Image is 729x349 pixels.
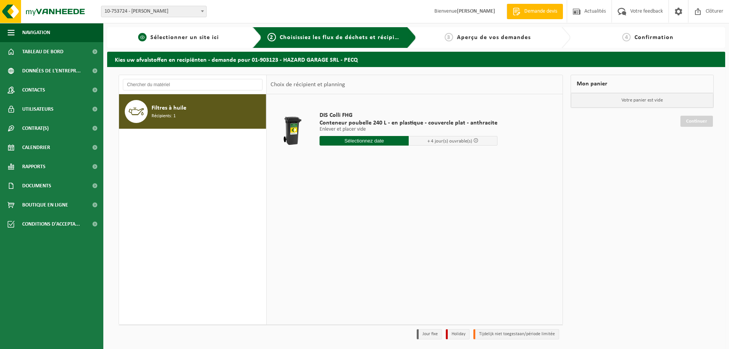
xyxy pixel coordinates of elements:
span: Navigation [22,23,50,42]
span: Choisissiez les flux de déchets et récipients [280,34,407,41]
li: Tijdelijk niet toegestaan/période limitée [473,329,559,339]
div: Choix de récipient et planning [267,75,349,94]
h2: Kies uw afvalstoffen en recipiënten - demande pour 01-903123 - HAZARD GARAGE SRL - PECQ [107,52,725,67]
a: Demande devis [507,4,563,19]
span: 2 [267,33,276,41]
a: 1Sélectionner un site ici [111,33,246,42]
input: Sélectionnez date [320,136,409,146]
div: Mon panier [571,75,714,93]
span: 1 [138,33,147,41]
li: Holiday [446,329,470,339]
span: Utilisateurs [22,100,54,119]
span: Documents [22,176,51,195]
span: Rapports [22,157,46,176]
span: + 4 jour(s) ouvrable(s) [427,139,472,144]
span: Récipients: 1 [152,113,176,120]
a: Continuer [680,116,713,127]
input: Chercher du matériel [123,79,263,90]
li: Jour fixe [417,329,442,339]
span: Contacts [22,80,45,100]
span: Sélectionner un site ici [150,34,219,41]
strong: [PERSON_NAME] [457,8,495,14]
span: Filtres à huile [152,103,186,113]
span: DIS Colli FHG [320,111,497,119]
span: Tableau de bord [22,42,64,61]
span: Conteneur poubelle 240 L - en plastique - couvercle plat - anthracite [320,119,497,127]
span: Aperçu de vos demandes [457,34,531,41]
span: 10-753724 - HAZARD ARNAUD SRL - PECQ [101,6,206,17]
span: Boutique en ligne [22,195,68,215]
p: Enlever et placer vide [320,127,497,132]
span: 3 [445,33,453,41]
span: Données de l'entrepr... [22,61,81,80]
span: Calendrier [22,138,50,157]
span: 4 [622,33,631,41]
span: Conditions d'accepta... [22,215,80,234]
span: Confirmation [634,34,674,41]
p: Votre panier est vide [571,93,713,108]
span: Demande devis [522,8,559,15]
span: 10-753724 - HAZARD ARNAUD SRL - PECQ [101,6,207,17]
span: Contrat(s) [22,119,49,138]
button: Filtres à huile Récipients: 1 [119,94,266,129]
